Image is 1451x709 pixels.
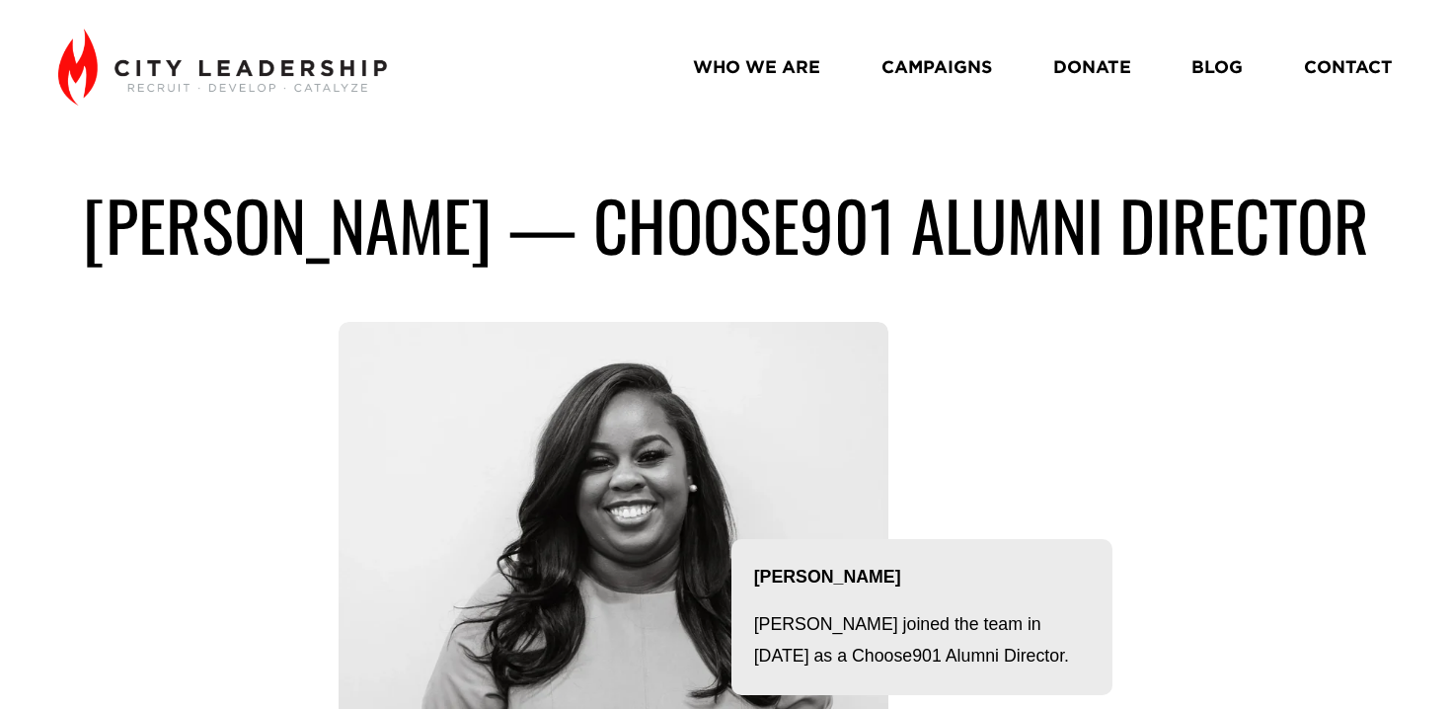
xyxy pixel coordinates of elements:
p: [PERSON_NAME] joined the team in [DATE] as a Choose901 Alumni Director. [754,609,1090,672]
a: CONTACT [1304,50,1393,86]
img: City Leadership - Recruit. Develop. Catalyze. [58,29,387,106]
a: CAMPAIGNS [881,50,992,86]
a: BLOG [1191,50,1243,86]
a: WHO WE ARE [693,50,820,86]
a: DONATE [1053,50,1131,86]
strong: [PERSON_NAME] [754,567,901,587]
h1: [PERSON_NAME] — choose901 alumni director [58,183,1393,267]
